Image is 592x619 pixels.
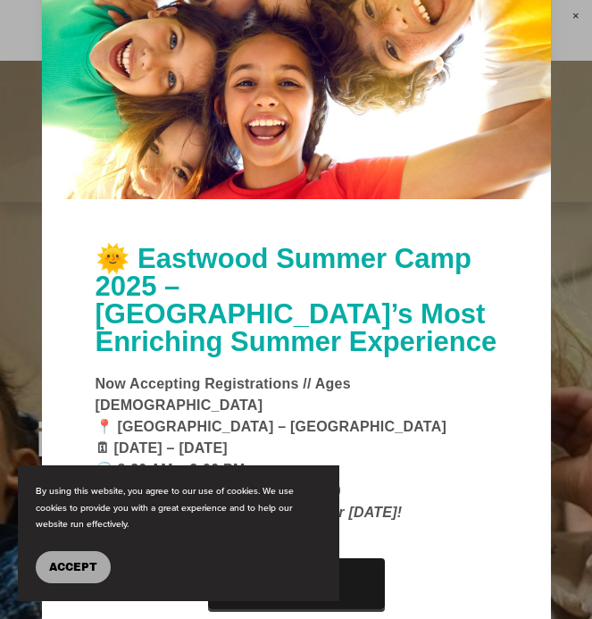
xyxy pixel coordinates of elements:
button: Accept [36,551,111,583]
span: Accept [49,561,97,573]
p: By using this website, you agree to our use of cookies. We use cookies to provide you with a grea... [36,483,321,533]
h1: 🌞 Eastwood Summer Camp 2025 – [GEOGRAPHIC_DATA]’s Most Enriching Summer Experience [96,245,497,356]
strong: Now Accepting Registrations // Ages [DEMOGRAPHIC_DATA] 📍 [GEOGRAPHIC_DATA] – [GEOGRAPHIC_DATA] 🗓 ... [96,376,447,520]
section: Cookie banner [18,465,339,601]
